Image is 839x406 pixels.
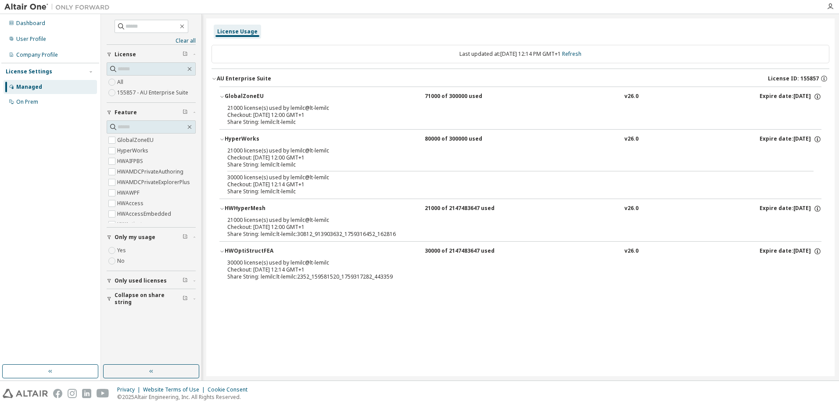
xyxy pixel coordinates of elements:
[117,245,128,256] label: Yes
[97,389,109,398] img: youtube.svg
[760,205,821,213] div: Expire date: [DATE]
[425,205,504,213] div: 21000 of 2147483647 used
[117,145,150,156] label: HyperWorks
[115,234,155,241] span: Only my usage
[624,93,638,101] div: v26.0
[117,177,192,188] label: HWAMDCPrivateExplorerPlus
[6,68,52,75] div: License Settings
[117,198,145,209] label: HWAccess
[4,3,114,11] img: Altair One
[425,135,504,143] div: 80000 of 300000 used
[115,292,183,306] span: Collapse on share string
[227,147,792,154] div: 21000 license(s) used by lemilc@lt-lemilc
[3,389,48,398] img: altair_logo.svg
[217,75,271,82] div: AU Enterprise Suite
[212,69,829,88] button: AU Enterprise SuiteLicense ID: 155857
[117,77,125,87] label: All
[227,174,792,181] div: 30000 license(s) used by lemilc@lt-lemilc
[82,389,91,398] img: linkedin.svg
[227,188,792,195] div: Share String: lemilc:lt-lemilc
[117,386,143,393] div: Privacy
[225,205,304,213] div: HWHyperMesh
[183,51,188,58] span: Clear filter
[227,224,792,231] div: Checkout: [DATE] 12:00 GMT+1
[624,135,638,143] div: v26.0
[227,273,792,280] div: Share String: lemilc:lt-lemilc:2352_159581520_1759317282_443359
[16,51,58,58] div: Company Profile
[227,105,792,112] div: 21000 license(s) used by lemilc@lt-lemilc
[624,205,638,213] div: v26.0
[115,277,167,284] span: Only used licenses
[208,386,253,393] div: Cookie Consent
[107,103,196,122] button: Feature
[227,181,792,188] div: Checkout: [DATE] 12:14 GMT+1
[225,247,304,255] div: HWOptiStructFEA
[760,93,821,101] div: Expire date: [DATE]
[760,135,821,143] div: Expire date: [DATE]
[117,167,185,177] label: HWAMDCPrivateAuthoring
[115,51,136,58] span: License
[53,389,62,398] img: facebook.svg
[68,389,77,398] img: instagram.svg
[768,75,819,82] span: License ID: 155857
[425,93,504,101] div: 71000 of 300000 used
[183,295,188,302] span: Clear filter
[107,37,196,44] a: Clear all
[107,45,196,64] button: License
[219,130,821,149] button: HyperWorks80000 of 300000 usedv26.0Expire date:[DATE]
[227,231,792,238] div: Share String: lemilc:lt-lemilc:30812_913903632_1759316452_162816
[227,119,792,126] div: Share String: lemilc:lt-lemilc
[217,28,258,35] div: License Usage
[117,156,145,167] label: HWAIFPBS
[219,242,821,261] button: HWOptiStructFEA30000 of 2147483647 usedv26.0Expire date:[DATE]
[16,83,42,91] div: Managed
[183,277,188,284] span: Clear filter
[143,386,208,393] div: Website Terms of Use
[225,93,304,101] div: GlobalZoneEU
[117,209,173,219] label: HWAccessEmbedded
[117,219,147,230] label: HWActivate
[219,199,821,218] button: HWHyperMesh21000 of 2147483647 usedv26.0Expire date:[DATE]
[227,112,792,119] div: Checkout: [DATE] 12:00 GMT+1
[227,259,792,266] div: 30000 license(s) used by lemilc@lt-lemilc
[760,247,821,255] div: Expire date: [DATE]
[115,109,137,116] span: Feature
[227,161,792,168] div: Share String: lemilc:lt-lemilc
[183,109,188,116] span: Clear filter
[227,217,792,224] div: 21000 license(s) used by lemilc@lt-lemilc
[425,247,504,255] div: 30000 of 2147483647 used
[107,289,196,308] button: Collapse on share string
[117,87,190,98] label: 155857 - AU Enterprise Suite
[227,154,792,161] div: Checkout: [DATE] 12:00 GMT+1
[183,234,188,241] span: Clear filter
[117,256,126,266] label: No
[624,247,638,255] div: v26.0
[16,98,38,105] div: On Prem
[219,87,821,106] button: GlobalZoneEU71000 of 300000 usedv26.0Expire date:[DATE]
[212,45,829,63] div: Last updated at: [DATE] 12:14 PM GMT+1
[107,228,196,247] button: Only my usage
[117,188,141,198] label: HWAWPF
[16,20,45,27] div: Dashboard
[562,50,581,58] a: Refresh
[107,271,196,290] button: Only used licenses
[16,36,46,43] div: User Profile
[227,266,792,273] div: Checkout: [DATE] 12:14 GMT+1
[117,135,155,145] label: GlobalZoneEU
[117,393,253,401] p: © 2025 Altair Engineering, Inc. All Rights Reserved.
[225,135,304,143] div: HyperWorks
